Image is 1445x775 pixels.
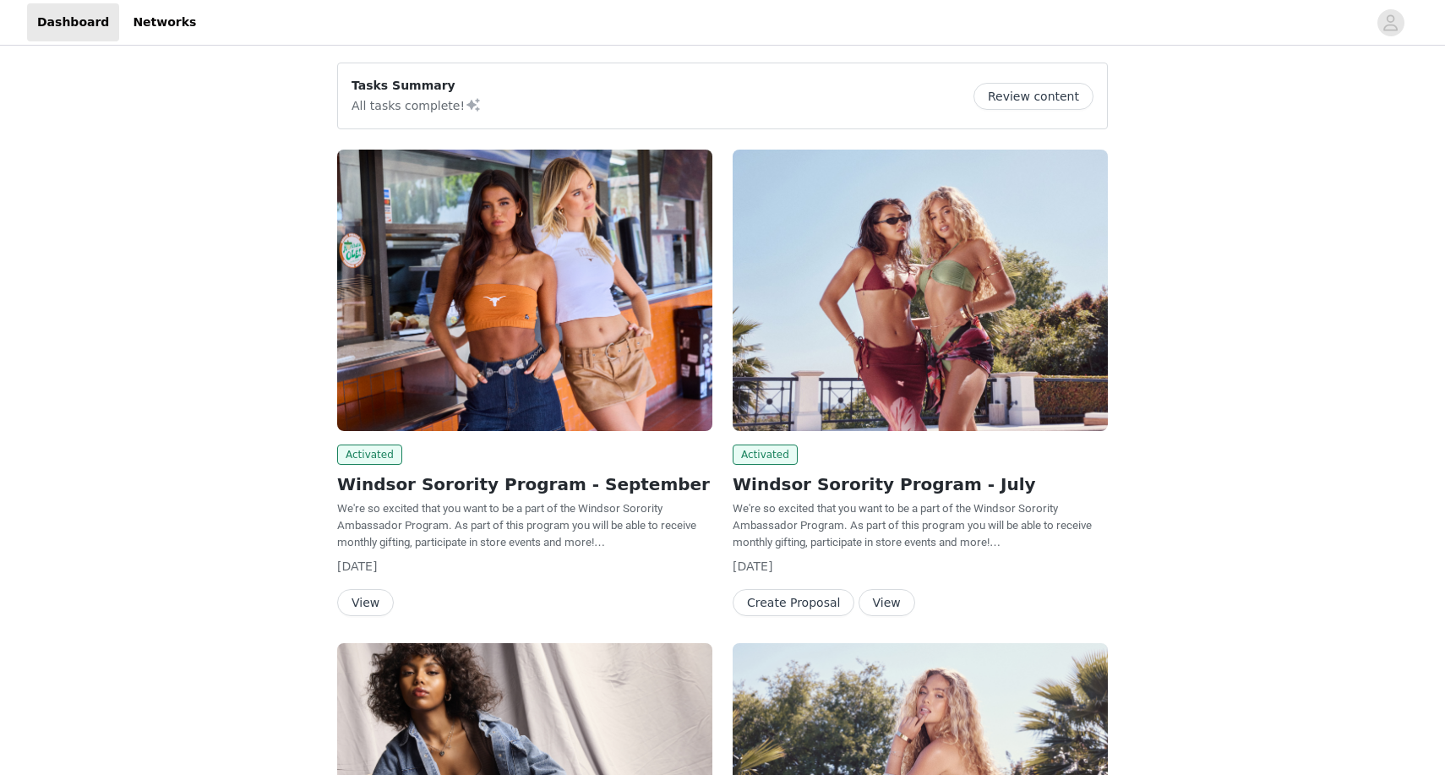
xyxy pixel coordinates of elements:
[337,445,402,465] span: Activated
[337,597,394,609] a: View
[973,83,1093,110] button: Review content
[337,472,712,497] h2: Windsor Sorority Program - September
[733,150,1108,431] img: Windsor
[352,77,482,95] p: Tasks Summary
[352,95,482,115] p: All tasks complete!
[733,589,854,616] button: Create Proposal
[733,472,1108,497] h2: Windsor Sorority Program - July
[1382,9,1399,36] div: avatar
[337,589,394,616] button: View
[733,502,1092,549] span: We're so excited that you want to be a part of the Windsor Sorority Ambassador Program. As part o...
[337,150,712,431] img: Windsor
[733,559,772,573] span: [DATE]
[859,597,915,609] a: View
[733,445,798,465] span: Activated
[337,559,377,573] span: [DATE]
[337,502,696,549] span: We're so excited that you want to be a part of the Windsor Sorority Ambassador Program. As part o...
[123,3,206,41] a: Networks
[859,589,915,616] button: View
[27,3,119,41] a: Dashboard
